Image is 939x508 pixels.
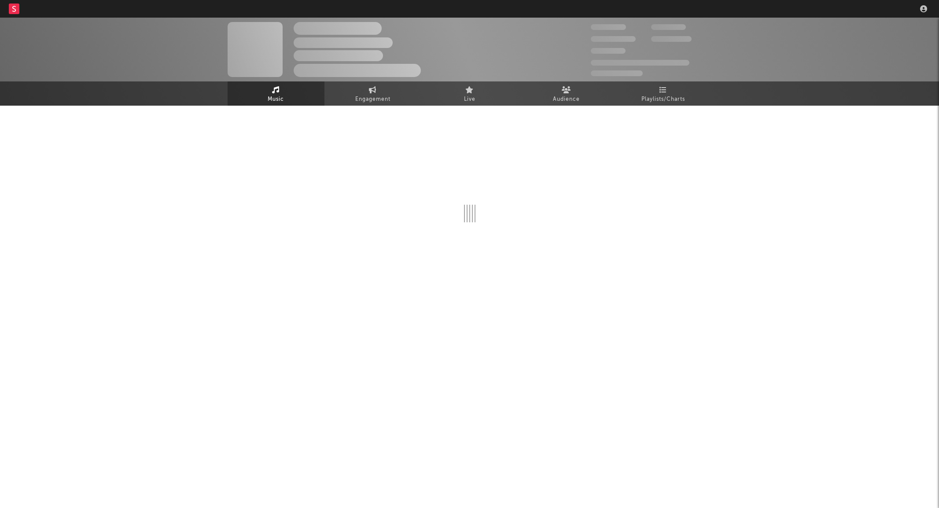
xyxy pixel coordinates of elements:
a: Music [228,81,324,106]
span: Engagement [355,94,390,105]
span: Music [268,94,284,105]
span: 100,000 [651,24,686,30]
a: Engagement [324,81,421,106]
a: Audience [518,81,615,106]
a: Playlists/Charts [615,81,712,106]
span: 50,000,000 Monthly Listeners [591,60,689,66]
span: Playlists/Charts [641,94,685,105]
span: 300,000 [591,24,626,30]
span: Live [464,94,475,105]
span: Jump Score: 85.0 [591,70,643,76]
span: 50,000,000 [591,36,636,42]
span: 1,000,000 [651,36,692,42]
span: 100,000 [591,48,626,54]
a: Live [421,81,518,106]
span: Audience [553,94,580,105]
